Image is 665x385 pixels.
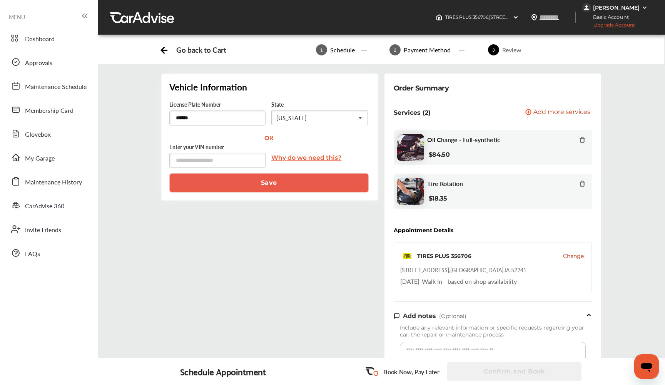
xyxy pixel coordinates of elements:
button: Add more services [525,109,590,116]
img: note-icon.db9493fa.svg [394,313,400,319]
span: Basic Account [583,13,635,21]
label: License Plate Number [169,100,221,108]
button: Save [169,173,369,192]
span: Oil Change - Full-synthetic [427,136,500,143]
div: OR [259,133,281,142]
img: oil-change-thumb.jpg [397,134,424,161]
iframe: Button to launch messaging window [634,354,659,379]
div: Go back to Cart [176,45,226,54]
a: Approvals [7,52,90,72]
div: [STREET_ADDRESS] , [GEOGRAPHIC_DATA] , IA 52241 [400,266,526,274]
a: My Garage [7,147,90,167]
span: TIRES PLUS 356706 , [STREET_ADDRESS] [GEOGRAPHIC_DATA] , IA 52241 [445,14,604,20]
button: Change [563,252,584,260]
a: Maintenance Schedule [7,76,90,96]
img: header-down-arrow.9dd2ce7d.svg [513,14,519,20]
span: CarAdvise 360 [25,201,64,211]
h2: Vehicle Information [169,82,370,92]
p: Services (2) [394,109,431,116]
span: 3 [488,44,499,55]
a: FAQs [7,243,90,263]
span: Upgrade Account [582,22,635,32]
img: tire-rotation-thumb.jpg [397,178,424,205]
span: My Garage [25,154,55,164]
a: Maintenance History [7,171,90,191]
span: Glovebox [25,130,51,140]
span: Maintenance Schedule [25,82,87,92]
a: Invite Friends [7,219,90,239]
span: MENU [9,14,25,20]
label: State [271,100,284,108]
span: 2 [389,44,401,55]
div: Walk In - based on shop availability [400,277,517,286]
span: Tire Rotation [427,180,463,187]
div: [US_STATE] [276,115,307,121]
span: FAQs [25,249,40,259]
img: logo-tires-plus.png [400,249,414,263]
span: - [419,277,422,286]
span: Maintenance History [25,177,82,187]
p: Book Now, Pay Later [383,367,439,376]
div: Schedule [327,45,358,54]
a: Why do we need this? [271,148,341,167]
a: Membership Card [7,100,90,120]
a: Dashboard [7,28,90,48]
img: location_vector.a44bc228.svg [531,14,537,20]
img: header-divider.bc55588e.svg [575,12,576,23]
a: Add more services [525,109,592,116]
div: Order Summary [394,83,449,94]
span: (Optional) [439,313,466,320]
div: [PERSON_NAME] [593,4,640,11]
span: Include any relevant information or specific requests regarding your car, the repair or maintenan... [400,324,584,338]
a: CarAdvise 360 [7,195,90,215]
a: Glovebox [7,124,90,144]
span: Invite Friends [25,225,61,235]
div: TIRES PLUS 356706 [417,252,471,260]
span: Dashboard [25,34,55,44]
img: header-home-logo.8d720a4f.svg [436,14,442,20]
span: [DATE] [400,277,419,286]
span: Membership Card [25,106,74,116]
span: Approvals [25,58,52,68]
div: Payment Method [401,45,454,54]
div: Schedule Appointment [180,366,266,377]
div: Appointment Details [394,227,453,233]
span: Add more services [533,109,590,116]
img: jVpblrzwTbfkPYzPPzSLxeg0AAAAASUVORK5CYII= [582,3,591,12]
b: $18.35 [429,195,447,202]
img: WGsFRI8htEPBVLJbROoPRyZpYNWhNONpIPPETTm6eUC0GeLEiAAAAAElFTkSuQmCC [642,5,648,11]
span: 1 [316,44,327,55]
label: Enter your VIN number [169,143,224,151]
div: Review [499,45,525,54]
b: $84.50 [429,151,450,158]
span: Add notes [403,312,436,320]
